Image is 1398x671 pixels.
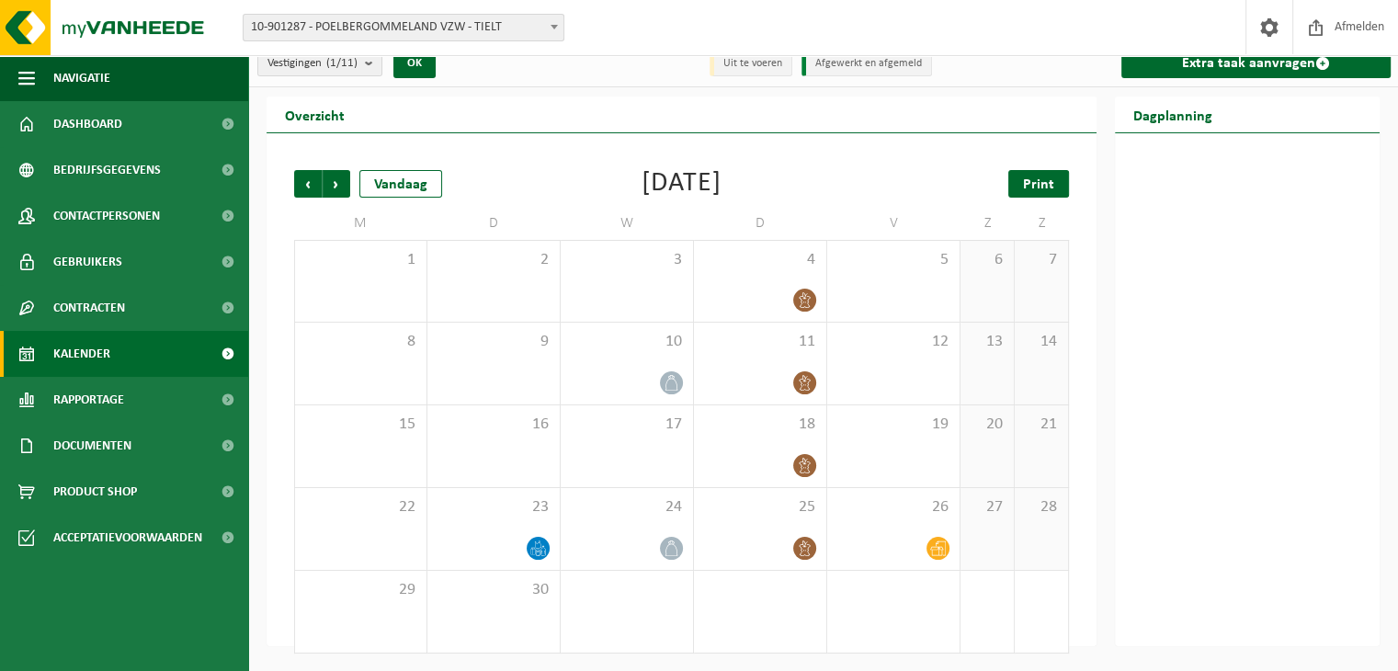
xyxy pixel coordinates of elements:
[304,580,417,600] span: 29
[53,469,137,515] span: Product Shop
[304,497,417,517] span: 22
[53,55,110,101] span: Navigatie
[1024,250,1059,270] span: 7
[53,423,131,469] span: Documenten
[304,250,417,270] span: 1
[836,332,950,352] span: 12
[244,15,563,40] span: 10-901287 - POELBERGOMMELAND VZW - TIELT
[294,170,322,198] span: Vorige
[393,49,436,78] button: OK
[53,331,110,377] span: Kalender
[53,515,202,561] span: Acceptatievoorwaarden
[257,49,382,76] button: Vestigingen(1/11)
[304,415,417,435] span: 15
[1015,207,1069,240] td: Z
[53,239,122,285] span: Gebruikers
[53,285,125,331] span: Contracten
[359,170,442,198] div: Vandaag
[1024,497,1059,517] span: 28
[970,250,1005,270] span: 6
[1008,170,1069,198] a: Print
[801,51,932,76] li: Afgewerkt en afgemeld
[304,332,417,352] span: 8
[53,147,161,193] span: Bedrijfsgegevens
[267,97,363,132] h2: Overzicht
[960,207,1015,240] td: Z
[1023,177,1054,192] span: Print
[827,207,960,240] td: V
[703,415,817,435] span: 18
[561,207,694,240] td: W
[703,250,817,270] span: 4
[570,332,684,352] span: 10
[437,580,551,600] span: 30
[243,14,564,41] span: 10-901287 - POELBERGOMMELAND VZW - TIELT
[642,170,722,198] div: [DATE]
[970,332,1005,352] span: 13
[294,207,427,240] td: M
[970,415,1005,435] span: 20
[836,250,950,270] span: 5
[53,377,124,423] span: Rapportage
[437,415,551,435] span: 16
[710,51,792,76] li: Uit te voeren
[437,250,551,270] span: 2
[703,497,817,517] span: 25
[427,207,561,240] td: D
[323,170,350,198] span: Volgende
[703,332,817,352] span: 11
[326,57,358,69] count: (1/11)
[437,332,551,352] span: 9
[53,193,160,239] span: Contactpersonen
[570,415,684,435] span: 17
[836,415,950,435] span: 19
[267,50,358,77] span: Vestigingen
[1115,97,1231,132] h2: Dagplanning
[570,250,684,270] span: 3
[1024,415,1059,435] span: 21
[1121,49,1391,78] a: Extra taak aanvragen
[437,497,551,517] span: 23
[694,207,827,240] td: D
[970,497,1005,517] span: 27
[836,497,950,517] span: 26
[570,497,684,517] span: 24
[53,101,122,147] span: Dashboard
[1024,332,1059,352] span: 14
